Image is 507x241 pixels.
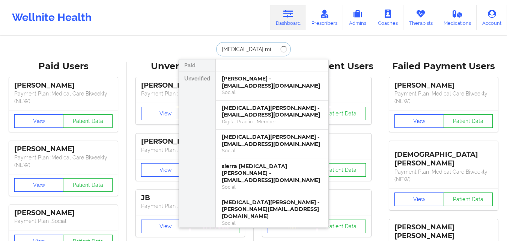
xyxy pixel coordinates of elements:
button: View [394,192,444,206]
div: Social [222,184,322,190]
a: Dashboard [270,5,306,30]
p: Payment Plan : Medical Care Biweekly (NEW) [14,90,113,105]
button: Patient Data [317,163,366,177]
div: Social [222,89,322,95]
button: View [394,114,444,128]
a: Coaches [372,5,403,30]
p: Payment Plan : Unmatched Plan [141,202,239,210]
button: View [141,107,191,120]
a: Admins [343,5,372,30]
div: [MEDICAL_DATA][PERSON_NAME] - [PERSON_NAME][EMAIL_ADDRESS][DOMAIN_NAME] [222,199,322,220]
p: Payment Plan : Medical Care Biweekly (NEW) [394,90,493,105]
button: Patient Data [317,220,366,233]
button: Patient Data [317,107,366,120]
button: View [141,220,191,233]
a: Therapists [403,5,438,30]
div: [PERSON_NAME] [14,145,113,153]
button: View [14,114,64,128]
div: [MEDICAL_DATA][PERSON_NAME] - [EMAIL_ADDRESS][DOMAIN_NAME] [222,133,322,147]
p: Payment Plan : Medical Care Biweekly (NEW) [394,168,493,183]
button: View [141,163,191,177]
div: [PERSON_NAME] [PERSON_NAME] [394,223,493,240]
button: Patient Data [444,192,493,206]
div: Paid [179,59,215,71]
button: Patient Data [63,114,113,128]
div: [PERSON_NAME] [141,81,239,90]
div: Failed Payment Users [385,61,502,72]
div: [PERSON_NAME] [14,81,113,90]
button: View [14,178,64,192]
a: Medications [438,5,477,30]
div: Social [222,220,322,226]
button: Patient Data [444,114,493,128]
div: Unverified Users [132,61,248,72]
div: Social [222,147,322,154]
div: [PERSON_NAME] [394,81,493,90]
div: [PERSON_NAME] [14,209,113,217]
p: Payment Plan : Social [14,217,113,225]
p: Payment Plan : Unmatched Plan [141,146,239,154]
div: sierra [MEDICAL_DATA][PERSON_NAME] - [EMAIL_ADDRESS][DOMAIN_NAME] [222,163,322,184]
div: [PERSON_NAME] - [EMAIL_ADDRESS][DOMAIN_NAME] [222,75,322,89]
p: Payment Plan : Unmatched Plan [141,90,239,97]
a: Prescribers [306,5,343,30]
p: Payment Plan : Medical Care Biweekly (NEW) [14,154,113,169]
a: Account [477,5,507,30]
button: Patient Data [63,178,113,192]
div: [DEMOGRAPHIC_DATA][PERSON_NAME] [394,145,493,168]
div: Digital Practice Member [222,118,322,125]
div: Paid Users [5,61,122,72]
div: [PERSON_NAME] [141,137,239,146]
div: [MEDICAL_DATA][PERSON_NAME] - [EMAIL_ADDRESS][DOMAIN_NAME] [222,105,322,118]
div: JB [141,194,239,202]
